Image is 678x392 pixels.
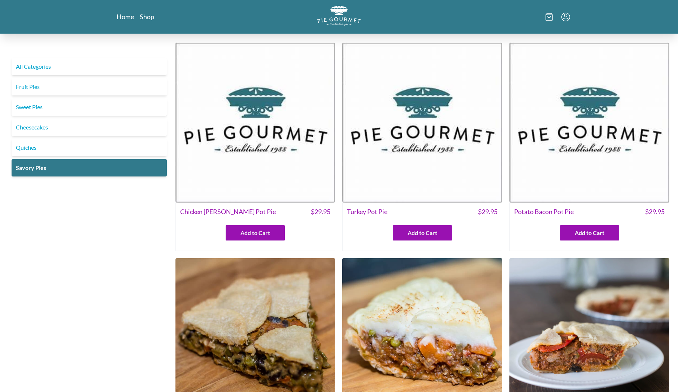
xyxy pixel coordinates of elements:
span: Potato Bacon Pot Pie [514,207,574,217]
span: $ 29.95 [478,207,497,217]
a: Quiches [12,139,167,156]
button: Add to Cart [560,225,619,240]
a: Sweet Pies [12,98,167,116]
button: Add to Cart [226,225,285,240]
a: Shop [140,12,154,21]
a: Logo [317,6,361,28]
span: Add to Cart [408,229,437,237]
span: Chicken [PERSON_NAME] Pot Pie [180,207,276,217]
a: Fruit Pies [12,78,167,95]
span: $ 29.95 [645,207,665,217]
button: Menu [561,13,570,21]
a: All Categories [12,58,167,75]
a: Savory Pies [12,159,167,176]
img: Chicken Curry Pot Pie [175,42,335,203]
span: Add to Cart [575,229,604,237]
img: Potato Bacon Pot Pie [509,42,669,203]
button: Add to Cart [393,225,452,240]
img: logo [317,6,361,26]
img: Turkey Pot Pie [342,42,502,203]
span: Add to Cart [240,229,270,237]
span: $ 29.95 [311,207,330,217]
a: Cheesecakes [12,119,167,136]
span: Turkey Pot Pie [347,207,387,217]
a: Home [117,12,134,21]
